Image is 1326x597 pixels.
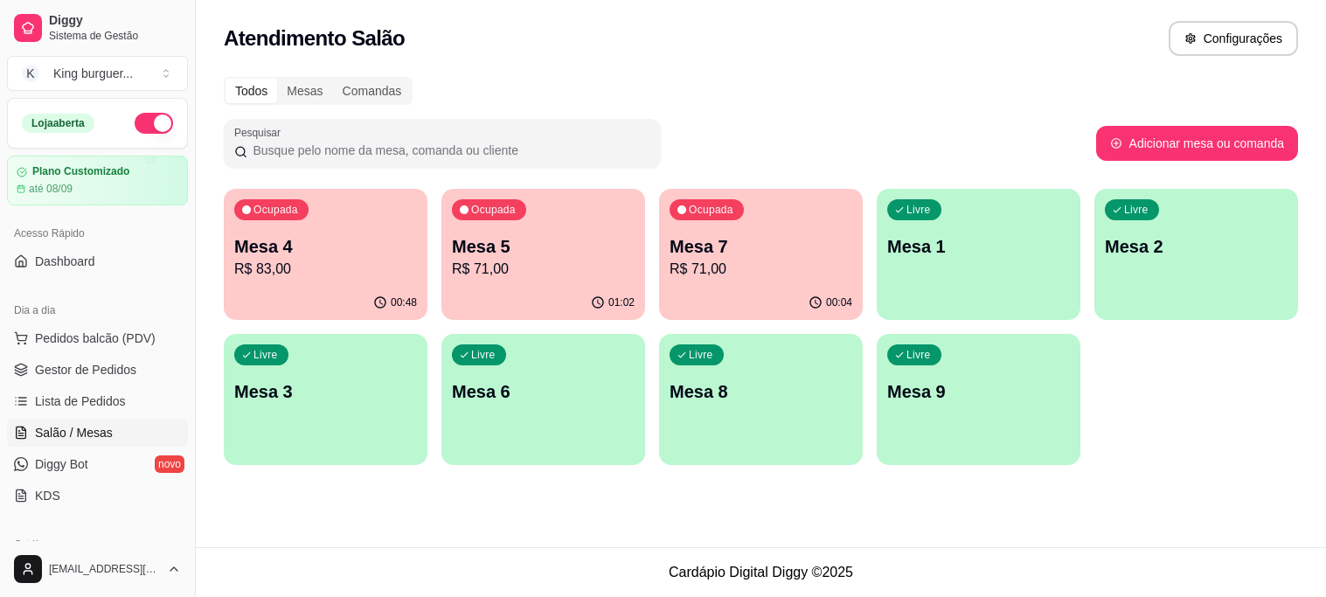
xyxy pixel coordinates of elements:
span: K [22,65,39,82]
div: Comandas [333,79,412,103]
p: 00:04 [826,295,852,309]
button: [EMAIL_ADDRESS][DOMAIN_NAME] [7,548,188,590]
a: KDS [7,482,188,510]
button: Configurações [1169,21,1298,56]
div: Dia a dia [7,296,188,324]
article: até 08/09 [29,182,73,196]
button: OcupadaMesa 4R$ 83,0000:48 [224,189,427,320]
div: Catálogo [7,531,188,559]
label: Pesquisar [234,125,287,140]
button: OcupadaMesa 5R$ 71,0001:02 [441,189,645,320]
span: KDS [35,487,60,504]
button: LivreMesa 3 [224,334,427,465]
p: Mesa 7 [670,234,852,259]
div: Acesso Rápido [7,219,188,247]
span: Pedidos balcão (PDV) [35,330,156,347]
p: R$ 71,00 [452,259,635,280]
p: Mesa 6 [452,379,635,404]
footer: Cardápio Digital Diggy © 2025 [196,547,1326,597]
a: Dashboard [7,247,188,275]
p: Livre [689,348,713,362]
button: LivreMesa 8 [659,334,863,465]
input: Pesquisar [247,142,650,159]
p: Livre [906,348,931,362]
p: Ocupada [689,203,733,217]
p: Ocupada [253,203,298,217]
a: Lista de Pedidos [7,387,188,415]
span: [EMAIL_ADDRESS][DOMAIN_NAME] [49,562,160,576]
p: 00:48 [391,295,417,309]
span: Salão / Mesas [35,424,113,441]
button: Pedidos balcão (PDV) [7,324,188,352]
p: Mesa 1 [887,234,1070,259]
button: LivreMesa 2 [1094,189,1298,320]
a: Diggy Botnovo [7,450,188,478]
a: Gestor de Pedidos [7,356,188,384]
div: Todos [226,79,277,103]
div: Loja aberta [22,114,94,133]
span: Gestor de Pedidos [35,361,136,378]
p: Mesa 2 [1105,234,1288,259]
p: Mesa 9 [887,379,1070,404]
p: Livre [471,348,496,362]
button: Adicionar mesa ou comanda [1096,126,1298,161]
button: LivreMesa 6 [441,334,645,465]
p: R$ 71,00 [670,259,852,280]
div: Mesas [277,79,332,103]
article: Plano Customizado [32,165,129,178]
p: Mesa 4 [234,234,417,259]
span: Diggy Bot [35,455,88,473]
span: Lista de Pedidos [35,392,126,410]
div: King burguer ... [53,65,133,82]
button: Alterar Status [135,113,173,134]
button: Select a team [7,56,188,91]
span: Diggy [49,13,181,29]
p: Mesa 8 [670,379,852,404]
a: Salão / Mesas [7,419,188,447]
p: R$ 83,00 [234,259,417,280]
p: 01:02 [608,295,635,309]
p: Livre [1124,203,1149,217]
h2: Atendimento Salão [224,24,405,52]
p: Livre [906,203,931,217]
span: Dashboard [35,253,95,270]
p: Ocupada [471,203,516,217]
a: DiggySistema de Gestão [7,7,188,49]
a: Plano Customizadoaté 08/09 [7,156,188,205]
button: LivreMesa 9 [877,334,1080,465]
p: Mesa 3 [234,379,417,404]
button: OcupadaMesa 7R$ 71,0000:04 [659,189,863,320]
p: Mesa 5 [452,234,635,259]
p: Livre [253,348,278,362]
span: Sistema de Gestão [49,29,181,43]
button: LivreMesa 1 [877,189,1080,320]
